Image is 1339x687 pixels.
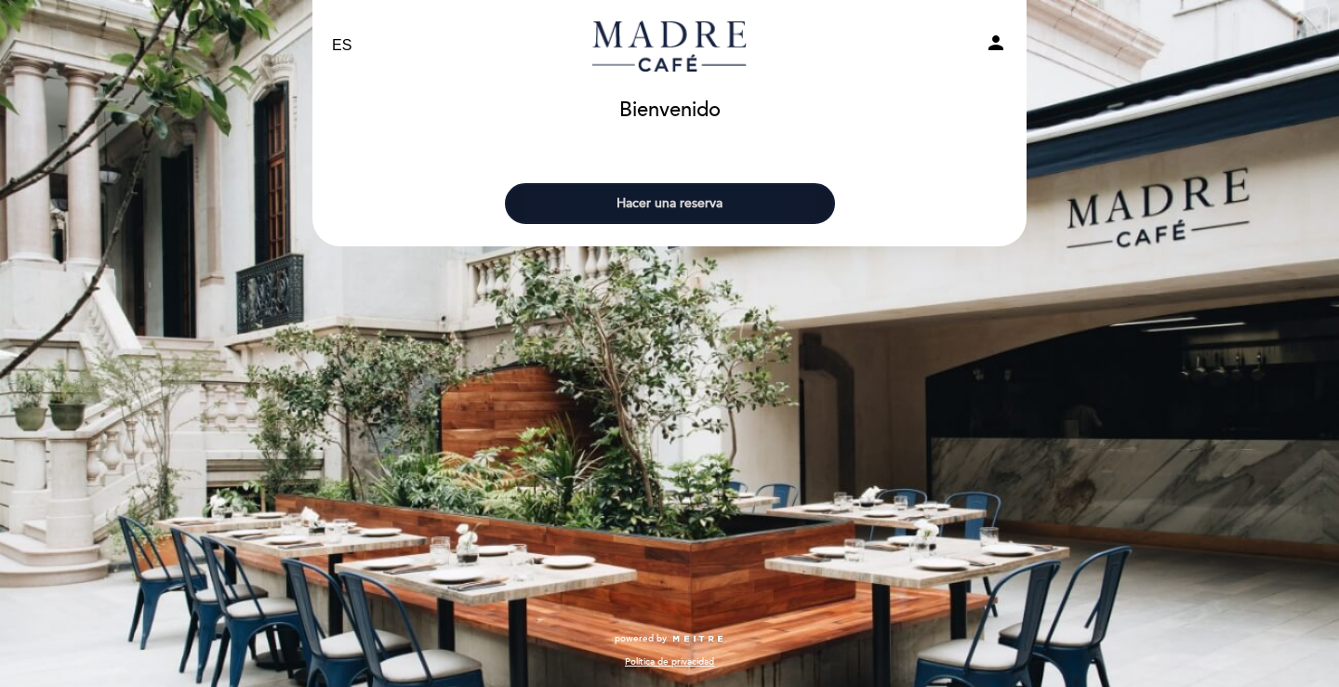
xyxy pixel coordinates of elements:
[553,20,786,72] a: Madre Café
[619,99,721,122] h1: Bienvenido
[671,635,724,644] img: MEITRE
[615,632,667,645] span: powered by
[985,32,1007,54] i: person
[615,632,724,645] a: powered by
[505,183,835,224] button: Hacer una reserva
[985,32,1007,60] button: person
[625,655,714,668] a: Política de privacidad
